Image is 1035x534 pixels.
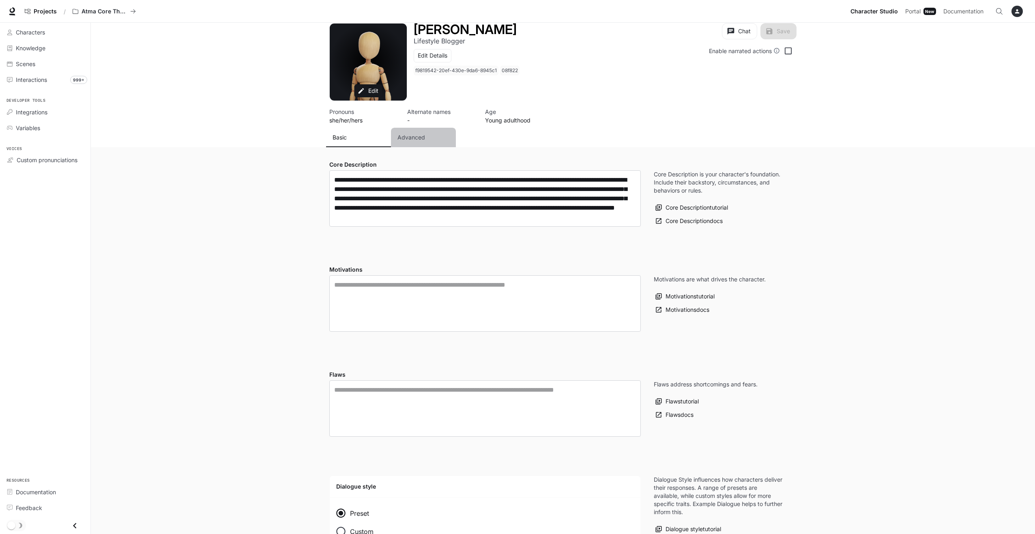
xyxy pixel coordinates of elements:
div: label [329,170,641,227]
a: Knowledge [3,41,87,55]
a: Motivationsdocs [654,303,711,317]
a: Custom pronunciations [3,153,87,167]
p: Dialogue Style influences how characters deliver their responses. A range of presets are availabl... [654,476,784,516]
p: - [407,116,475,124]
a: Flawsdocs [654,408,696,422]
button: Open character details dialog [329,107,397,124]
p: Pronouns [329,107,397,116]
p: Atma Core The Neural Network [82,8,127,15]
span: Documentation [943,6,983,17]
span: f9819542-20ef-430e-9da6-8945c1 [414,66,500,75]
a: Documentation [940,3,990,19]
div: / [60,7,69,16]
button: Open character details dialog [407,107,475,124]
a: Characters [3,25,87,39]
span: Projects [34,8,57,15]
button: Open character details dialog [485,107,553,124]
span: Character Studio [850,6,898,17]
div: Flaws [329,380,641,437]
a: Core Descriptiondocs [654,214,725,228]
p: Alternate names [407,107,475,116]
button: Flawstutorial [654,395,701,408]
button: Open character details dialog [414,23,517,36]
button: Open character details dialog [414,36,465,46]
a: Interactions [3,73,87,87]
span: Knowledge [16,44,45,52]
a: Variables [3,121,87,135]
h4: Motivations [329,266,641,274]
p: Lifestyle Blogger [414,37,465,45]
a: PortalNew [902,3,939,19]
a: Integrations [3,105,87,119]
p: Age [485,107,553,116]
button: Motivationstutorial [654,290,717,303]
button: Edit [354,84,382,98]
button: Open character avatar dialog [330,24,407,101]
p: Basic [333,133,347,142]
p: she/her/hers [329,116,397,124]
span: Dark mode toggle [7,521,15,530]
span: Feedback [16,504,42,512]
button: Core Descriptiontutorial [654,201,730,214]
a: Scenes [3,57,87,71]
span: Documentation [16,488,56,496]
a: Feedback [3,501,87,515]
button: Edit Details [414,49,451,62]
p: Motivations are what drives the character. [654,275,766,283]
span: Scenes [16,60,35,68]
button: Close drawer [66,517,84,534]
p: Young adulthood [485,116,553,124]
span: Variables [16,124,40,132]
a: Go to projects [21,3,60,19]
h4: Core Description [329,161,641,169]
span: Portal [905,6,921,17]
div: New [923,8,936,15]
div: Enable narrated actions [709,47,780,55]
span: Characters [16,28,45,36]
button: Chat [722,23,757,39]
button: Open Command Menu [991,3,1007,19]
p: Flaws address shortcomings and fears. [654,380,758,388]
p: Core Description is your character's foundation. Include their backstory, circumstances, and beha... [654,170,784,195]
button: Open character details dialog [414,66,521,79]
span: Integrations [16,108,47,116]
h1: [PERSON_NAME] [414,21,517,37]
button: All workspaces [69,3,140,19]
p: f9819542-20ef-430e-9da6-8945c1 [415,67,497,74]
h4: Dialogue style [336,483,634,491]
p: Advanced [397,133,425,142]
span: 08f822 [500,66,521,75]
span: Preset [350,508,369,518]
div: Avatar image [330,24,407,101]
h4: Flaws [329,371,641,379]
a: Documentation [3,485,87,499]
a: Character Studio [847,3,901,19]
span: Custom pronunciations [17,156,77,164]
span: Interactions [16,75,47,84]
p: 08f822 [502,67,518,74]
span: 999+ [70,76,87,84]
